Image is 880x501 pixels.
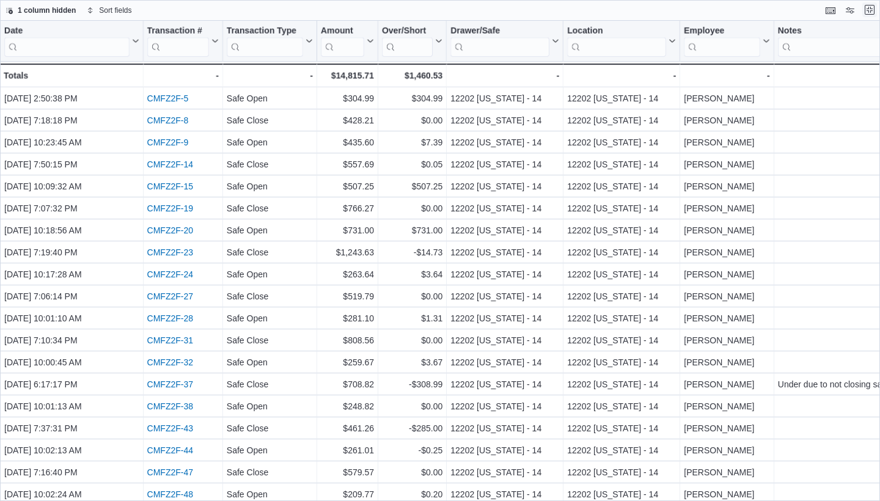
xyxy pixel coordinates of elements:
[567,26,666,37] div: Location
[567,355,676,370] div: 12202 [US_STATE] - 14
[684,311,770,326] div: [PERSON_NAME]
[227,355,313,370] div: Safe Open
[227,333,313,348] div: Safe Close
[4,311,139,326] div: [DATE] 10:01:10 AM
[382,26,442,57] button: Over/Short
[147,269,193,279] a: CMFZ2F-24
[147,68,219,83] div: -
[321,113,374,128] div: $428.21
[843,3,857,18] button: Display options
[147,203,193,213] a: CMFZ2F-19
[684,443,770,458] div: [PERSON_NAME]
[684,26,760,57] div: Employee
[321,157,374,172] div: $557.69
[450,201,559,216] div: 12202 [US_STATE] - 14
[147,423,193,433] a: CMFZ2F-43
[4,135,139,150] div: [DATE] 10:23:45 AM
[227,399,313,414] div: Safe Open
[684,355,770,370] div: [PERSON_NAME]
[147,313,193,323] a: CMFZ2F-28
[450,421,559,436] div: 12202 [US_STATE] - 14
[567,91,676,106] div: 12202 [US_STATE] - 14
[321,355,374,370] div: $259.67
[567,267,676,282] div: 12202 [US_STATE] - 14
[147,489,193,499] a: CMFZ2F-48
[227,68,313,83] div: -
[4,377,139,392] div: [DATE] 6:17:17 PM
[382,68,442,83] div: $1,460.53
[321,399,374,414] div: $248.82
[382,223,442,238] div: $731.00
[567,311,676,326] div: 12202 [US_STATE] - 14
[147,335,193,345] a: CMFZ2F-31
[4,399,139,414] div: [DATE] 10:01:13 AM
[382,311,442,326] div: $1.31
[321,91,374,106] div: $304.99
[382,245,442,260] div: -$14.73
[147,445,193,455] a: CMFZ2F-44
[4,26,130,37] div: Date
[450,245,559,260] div: 12202 [US_STATE] - 14
[227,113,313,128] div: Safe Close
[4,465,139,480] div: [DATE] 7:16:40 PM
[684,465,770,480] div: [PERSON_NAME]
[227,26,313,57] button: Transaction Type
[147,225,193,235] a: CMFZ2F-20
[227,267,313,282] div: Safe Open
[321,333,374,348] div: $808.56
[147,26,219,57] button: Transaction #
[321,26,374,57] button: Amount
[147,291,193,301] a: CMFZ2F-27
[450,289,559,304] div: 12202 [US_STATE] - 14
[567,245,676,260] div: 12202 [US_STATE] - 14
[862,2,877,17] button: Exit fullscreen
[227,377,313,392] div: Safe Close
[147,93,189,103] a: CMFZ2F-5
[450,399,559,414] div: 12202 [US_STATE] - 14
[4,421,139,436] div: [DATE] 7:37:31 PM
[321,201,374,216] div: $766.27
[382,289,442,304] div: $0.00
[321,267,374,282] div: $263.64
[567,201,676,216] div: 12202 [US_STATE] - 14
[567,135,676,150] div: 12202 [US_STATE] - 14
[684,113,770,128] div: [PERSON_NAME]
[321,311,374,326] div: $281.10
[450,267,559,282] div: 12202 [US_STATE] - 14
[321,179,374,194] div: $507.25
[450,443,559,458] div: 12202 [US_STATE] - 14
[382,201,442,216] div: $0.00
[684,333,770,348] div: [PERSON_NAME]
[567,26,666,57] div: Location
[684,201,770,216] div: [PERSON_NAME]
[227,311,313,326] div: Safe Open
[4,443,139,458] div: [DATE] 10:02:13 AM
[450,333,559,348] div: 12202 [US_STATE] - 14
[684,399,770,414] div: [PERSON_NAME]
[227,135,313,150] div: Safe Open
[567,421,676,436] div: 12202 [US_STATE] - 14
[4,333,139,348] div: [DATE] 7:10:34 PM
[1,3,81,18] button: 1 column hidden
[450,355,559,370] div: 12202 [US_STATE] - 14
[147,159,193,169] a: CMFZ2F-14
[567,465,676,480] div: 12202 [US_STATE] - 14
[4,223,139,238] div: [DATE] 10:18:56 AM
[227,91,313,106] div: Safe Open
[382,267,442,282] div: $3.64
[684,223,770,238] div: [PERSON_NAME]
[4,289,139,304] div: [DATE] 7:06:14 PM
[321,68,374,83] div: $14,815.71
[684,421,770,436] div: [PERSON_NAME]
[450,113,559,128] div: 12202 [US_STATE] - 14
[450,26,549,37] div: Drawer/Safe
[450,311,559,326] div: 12202 [US_STATE] - 14
[450,157,559,172] div: 12202 [US_STATE] - 14
[227,245,313,260] div: Safe Close
[82,3,136,18] button: Sort fields
[147,115,189,125] a: CMFZ2F-8
[382,333,442,348] div: $0.00
[684,157,770,172] div: [PERSON_NAME]
[450,26,549,57] div: Drawer/Safe
[321,245,374,260] div: $1,243.63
